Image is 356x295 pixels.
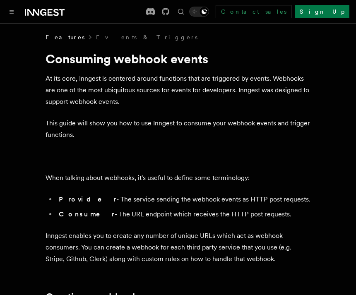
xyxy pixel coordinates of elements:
[46,73,310,108] p: At its core, Inngest is centered around functions that are triggered by events. Webhooks are one ...
[96,33,197,41] a: Events & Triggers
[59,210,115,218] strong: Consumer
[46,230,310,265] p: Inngest enables you to create any number of unique URLs which act as webhook consumers. You can c...
[46,33,84,41] span: Features
[216,5,291,18] a: Contact sales
[189,7,209,17] button: Toggle dark mode
[46,172,310,184] p: When talking about webhooks, it's useful to define some terminology:
[295,5,349,18] a: Sign Up
[56,209,310,220] li: - The URL endpoint which receives the HTTP post requests.
[7,7,17,17] button: Toggle navigation
[59,195,116,203] strong: Provider
[176,7,186,17] button: Find something...
[46,51,310,66] h1: Consuming webhook events
[56,194,310,205] li: - The service sending the webhook events as HTTP post requests.
[46,118,310,141] p: This guide will show you how to use Inngest to consume your webhook events and trigger functions.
